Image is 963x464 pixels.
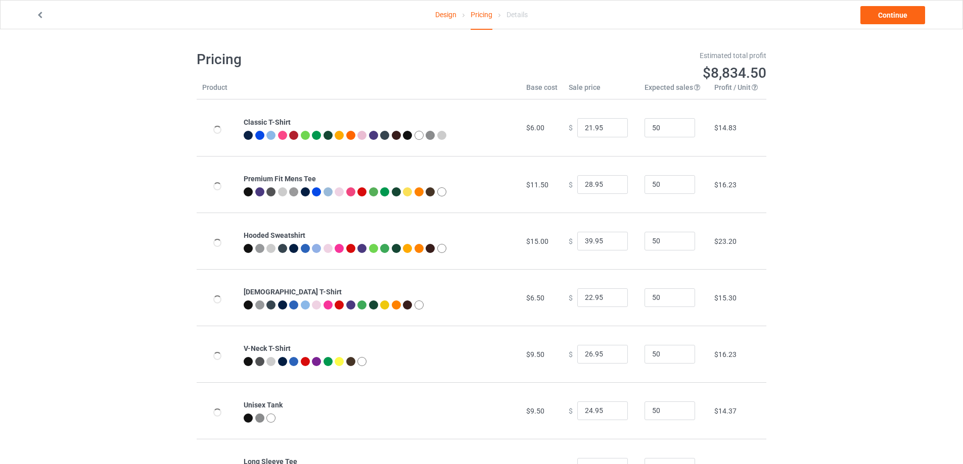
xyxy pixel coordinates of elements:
[860,6,925,24] a: Continue
[435,1,456,29] a: Design
[244,118,291,126] b: Classic T-Shirt
[569,124,573,132] span: $
[526,181,548,189] span: $11.50
[569,180,573,188] span: $
[709,82,766,99] th: Profit / Unit
[526,237,548,245] span: $15.00
[489,50,767,61] div: Estimated total profit
[197,50,475,69] h1: Pricing
[244,344,291,352] b: V-Neck T-Shirt
[426,131,435,140] img: heather_texture.png
[526,350,544,358] span: $9.50
[714,124,737,132] span: $14.83
[569,350,573,358] span: $
[526,124,544,132] span: $6.00
[526,294,544,302] span: $6.50
[714,350,737,358] span: $16.23
[569,293,573,301] span: $
[714,181,737,189] span: $16.23
[289,187,298,196] img: heather_texture.png
[197,82,238,99] th: Product
[471,1,492,30] div: Pricing
[244,401,283,409] b: Unisex Tank
[244,288,342,296] b: [DEMOGRAPHIC_DATA] T-Shirt
[507,1,528,29] div: Details
[521,82,563,99] th: Base cost
[714,237,737,245] span: $23.20
[714,407,737,415] span: $14.37
[255,414,264,423] img: heather_texture.png
[569,406,573,415] span: $
[244,175,316,183] b: Premium Fit Mens Tee
[639,82,709,99] th: Expected sales
[526,407,544,415] span: $9.50
[714,294,737,302] span: $15.30
[563,82,639,99] th: Sale price
[703,65,766,81] span: $8,834.50
[569,237,573,245] span: $
[244,231,305,239] b: Hooded Sweatshirt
